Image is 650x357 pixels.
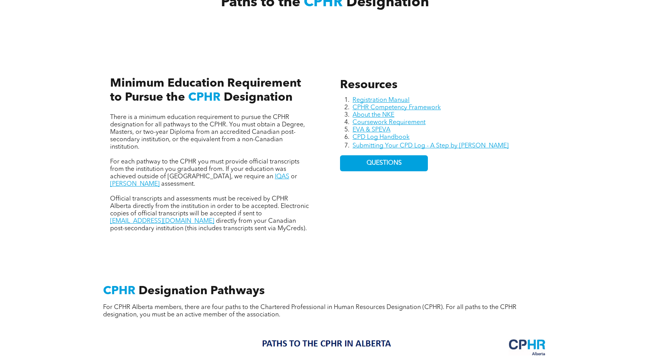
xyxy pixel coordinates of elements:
[110,181,160,187] a: [PERSON_NAME]
[353,105,441,111] a: CPHR Competency Framework
[103,285,135,297] span: CPHR
[110,78,301,103] span: Minimum Education Requirement to Pursue the
[275,174,289,180] a: IQAS
[110,114,305,150] span: There is a minimum education requirement to pursue the CPHR designation for all pathways to the C...
[340,79,397,91] span: Resources
[110,218,214,224] a: [EMAIL_ADDRESS][DOMAIN_NAME]
[110,196,309,217] span: Official transcripts and assessments must be received by CPHR Alberta directly from the instituti...
[103,304,516,318] span: For CPHR Alberta members, there are four paths to the Chartered Professional in Human Resources D...
[139,285,265,297] span: Designation Pathways
[353,112,394,118] a: About the NKE
[353,143,509,149] a: Submitting Your CPD Log - A Step by [PERSON_NAME]
[353,134,410,140] a: CPD Log Handbook
[188,92,221,103] span: CPHR
[291,174,297,180] span: or
[353,119,426,126] a: Coursework Requirement
[353,127,390,133] a: EVA & SPEVA
[161,181,195,187] span: assessment.
[353,97,410,103] a: Registration Manual
[224,92,292,103] span: Designation
[110,159,299,180] span: For each pathway to the CPHR you must provide official transcripts from the institution you gradu...
[340,155,428,171] a: QUESTIONS
[367,160,402,167] span: QUESTIONS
